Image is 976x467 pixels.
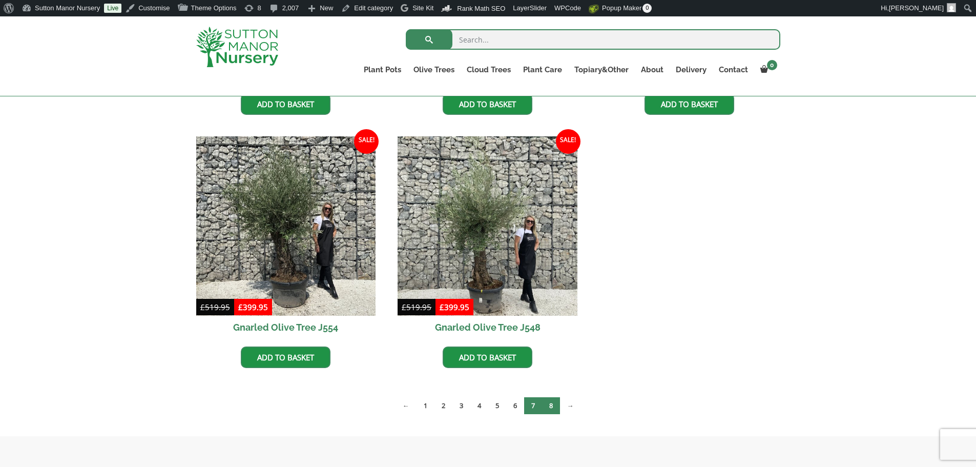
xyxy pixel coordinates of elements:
a: Add to basket: “Gnarled Olive Tree J560” [443,93,532,115]
a: Page 6 [506,397,524,414]
span: [PERSON_NAME] [889,4,944,12]
a: Add to basket: “Gnarled Olive Tree J562” [241,93,330,115]
span: Site Kit [412,4,433,12]
a: Olive Trees [407,63,461,77]
a: About [635,63,670,77]
a: Plant Pots [358,63,407,77]
input: Search... [406,29,780,50]
span: 0 [642,4,652,13]
a: Add to basket: “Gnarled Olive Tree J548” [443,347,532,368]
nav: Product Pagination [196,397,780,418]
a: → [560,397,581,414]
bdi: 399.95 [238,302,268,312]
a: Add to basket: “Gnarled Olive Tree J556” [645,93,734,115]
a: Add to basket: “Gnarled Olive Tree J554” [241,347,330,368]
a: Sale! Gnarled Olive Tree J548 [398,136,577,339]
a: Cloud Trees [461,63,517,77]
img: Gnarled Olive Tree J548 [398,136,577,316]
a: Plant Care [517,63,568,77]
a: Sale! Gnarled Olive Tree J554 [196,136,376,339]
span: £ [238,302,243,312]
a: ← [396,397,417,414]
bdi: 399.95 [440,302,469,312]
a: Delivery [670,63,713,77]
a: Page 8 [542,397,560,414]
a: Topiary&Other [568,63,635,77]
bdi: 519.95 [200,302,230,312]
img: Gnarled Olive Tree J554 [196,136,376,316]
a: Page 1 [417,397,434,414]
a: Page 2 [434,397,452,414]
span: Page 7 [524,397,542,414]
bdi: 519.95 [402,302,431,312]
a: 0 [754,63,780,77]
span: £ [440,302,444,312]
span: £ [200,302,205,312]
span: 0 [767,60,777,70]
span: £ [402,302,406,312]
h2: Gnarled Olive Tree J548 [398,316,577,339]
a: Page 4 [470,397,488,414]
span: Rank Math SEO [457,5,505,12]
a: Page 3 [452,397,470,414]
a: Page 5 [488,397,506,414]
h2: Gnarled Olive Tree J554 [196,316,376,339]
a: Contact [713,63,754,77]
img: logo [196,27,278,67]
a: Live [104,4,121,13]
span: Sale! [354,129,379,154]
span: Sale! [556,129,580,154]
